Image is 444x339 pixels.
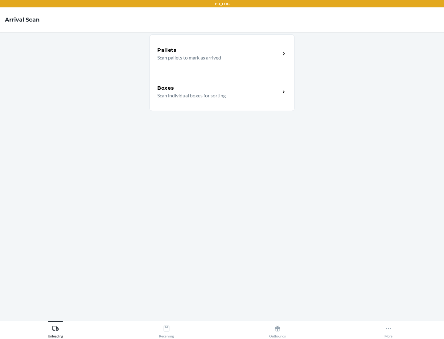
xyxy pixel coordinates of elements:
p: Scan individual boxes for sorting [157,92,275,99]
a: PalletsScan pallets to mark as arrived [150,35,294,73]
div: Outbounds [269,323,286,338]
h5: Pallets [157,47,177,54]
div: Unloading [48,323,63,338]
button: Receiving [111,321,222,338]
h5: Boxes [157,84,174,92]
p: TST_LOG [214,1,230,7]
h4: Arrival Scan [5,16,39,24]
a: BoxesScan individual boxes for sorting [150,73,294,111]
div: Receiving [159,323,174,338]
button: Outbounds [222,321,333,338]
p: Scan pallets to mark as arrived [157,54,275,61]
button: More [333,321,444,338]
div: More [384,323,393,338]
